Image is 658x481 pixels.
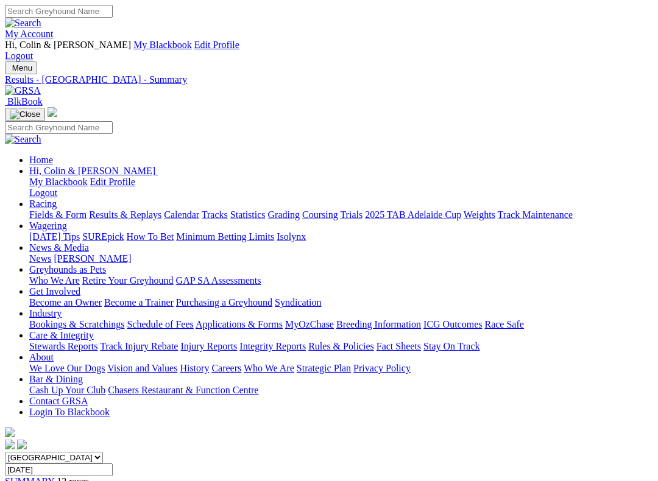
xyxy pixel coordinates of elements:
[29,341,97,351] a: Stewards Reports
[29,286,80,297] a: Get Involved
[29,166,155,176] span: Hi, Colin & [PERSON_NAME]
[5,40,131,50] span: Hi, Colin & [PERSON_NAME]
[29,275,653,286] div: Greyhounds as Pets
[29,352,54,362] a: About
[133,40,192,50] a: My Blackbook
[29,319,124,329] a: Bookings & Scratchings
[5,29,54,39] a: My Account
[29,297,102,307] a: Become an Owner
[176,231,274,242] a: Minimum Betting Limits
[29,319,653,330] div: Industry
[464,209,495,220] a: Weights
[275,297,321,307] a: Syndication
[82,231,124,242] a: SUREpick
[230,209,266,220] a: Statistics
[17,440,27,449] img: twitter.svg
[285,319,334,329] a: MyOzChase
[29,374,83,384] a: Bar & Dining
[5,85,41,96] img: GRSA
[336,319,421,329] a: Breeding Information
[12,63,32,72] span: Menu
[297,363,351,373] a: Strategic Plan
[54,253,131,264] a: [PERSON_NAME]
[29,209,87,220] a: Fields & Form
[29,330,94,340] a: Care & Integrity
[196,319,283,329] a: Applications & Forms
[353,363,411,373] a: Privacy Policy
[423,319,482,329] a: ICG Outcomes
[164,209,199,220] a: Calendar
[29,264,106,275] a: Greyhounds as Pets
[100,341,178,351] a: Track Injury Rebate
[104,297,174,307] a: Become a Trainer
[29,231,653,242] div: Wagering
[29,363,653,374] div: About
[90,177,135,187] a: Edit Profile
[29,341,653,352] div: Care & Integrity
[180,363,209,373] a: History
[127,231,174,242] a: How To Bet
[29,253,51,264] a: News
[5,463,113,476] input: Select date
[29,407,110,417] a: Login To Blackbook
[244,363,294,373] a: Who We Are
[29,385,653,396] div: Bar & Dining
[423,341,479,351] a: Stay On Track
[239,341,306,351] a: Integrity Reports
[29,363,105,373] a: We Love Our Dogs
[268,209,300,220] a: Grading
[5,51,33,61] a: Logout
[29,297,653,308] div: Get Involved
[82,275,174,286] a: Retire Your Greyhound
[5,5,113,18] input: Search
[5,427,15,437] img: logo-grsa-white.png
[29,166,158,176] a: Hi, Colin & [PERSON_NAME]
[5,61,37,74] button: Toggle navigation
[29,275,80,286] a: Who We Are
[29,177,88,187] a: My Blackbook
[29,209,653,220] div: Racing
[180,341,237,351] a: Injury Reports
[89,209,161,220] a: Results & Replays
[302,209,338,220] a: Coursing
[194,40,239,50] a: Edit Profile
[29,253,653,264] div: News & Media
[308,341,374,351] a: Rules & Policies
[29,308,62,318] a: Industry
[5,18,41,29] img: Search
[5,440,15,449] img: facebook.svg
[176,275,261,286] a: GAP SA Assessments
[377,341,421,351] a: Fact Sheets
[107,363,177,373] a: Vision and Values
[484,319,523,329] a: Race Safe
[108,385,258,395] a: Chasers Restaurant & Function Centre
[29,385,105,395] a: Cash Up Your Club
[127,319,193,329] a: Schedule of Fees
[498,209,573,220] a: Track Maintenance
[176,297,272,307] a: Purchasing a Greyhound
[211,363,241,373] a: Careers
[5,96,43,107] a: BlkBook
[5,134,41,145] img: Search
[277,231,306,242] a: Isolynx
[29,396,88,406] a: Contact GRSA
[5,108,45,121] button: Toggle navigation
[5,40,653,61] div: My Account
[29,198,57,209] a: Racing
[7,96,43,107] span: BlkBook
[29,155,53,165] a: Home
[5,121,113,134] input: Search
[29,177,653,198] div: Hi, Colin & [PERSON_NAME]
[202,209,228,220] a: Tracks
[29,220,67,231] a: Wagering
[5,74,653,85] a: Results - [GEOGRAPHIC_DATA] - Summary
[365,209,461,220] a: 2025 TAB Adelaide Cup
[29,242,89,253] a: News & Media
[340,209,363,220] a: Trials
[48,107,57,117] img: logo-grsa-white.png
[29,188,57,198] a: Logout
[10,110,40,119] img: Close
[29,231,80,242] a: [DATE] Tips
